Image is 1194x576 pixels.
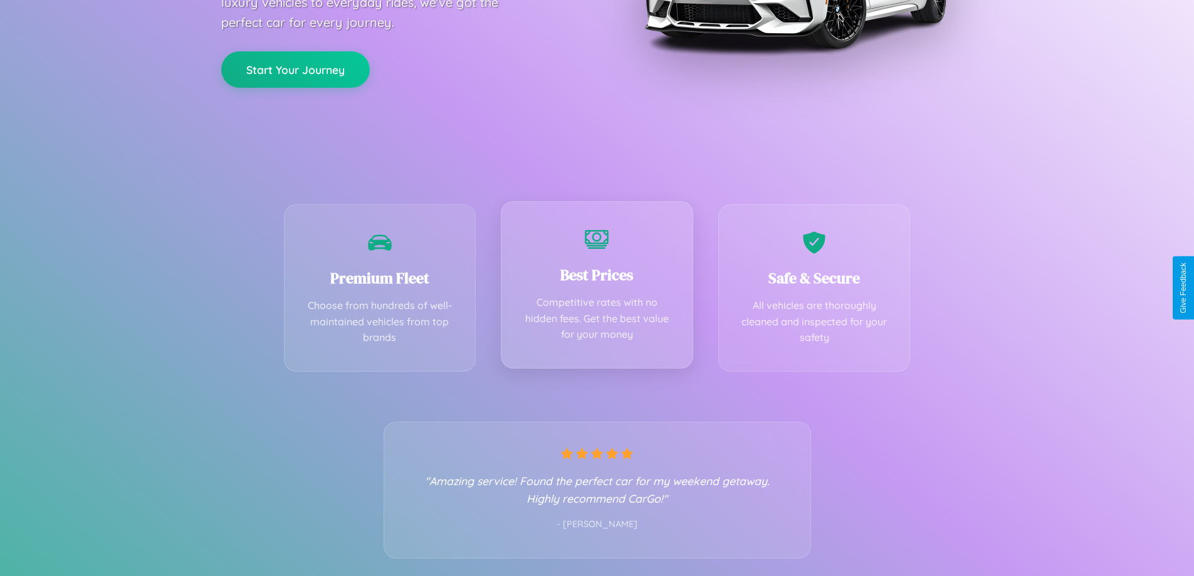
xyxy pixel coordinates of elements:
h3: Safe & Secure [738,268,891,288]
p: - [PERSON_NAME] [409,516,785,533]
div: Give Feedback [1179,263,1188,313]
p: Competitive rates with no hidden fees. Get the best value for your money [520,295,674,343]
p: Choose from hundreds of well-maintained vehicles from top brands [303,298,457,346]
p: "Amazing service! Found the perfect car for my weekend getaway. Highly recommend CarGo!" [409,472,785,507]
p: All vehicles are thoroughly cleaned and inspected for your safety [738,298,891,346]
button: Start Your Journey [221,51,370,88]
h3: Best Prices [520,264,674,285]
h3: Premium Fleet [303,268,457,288]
